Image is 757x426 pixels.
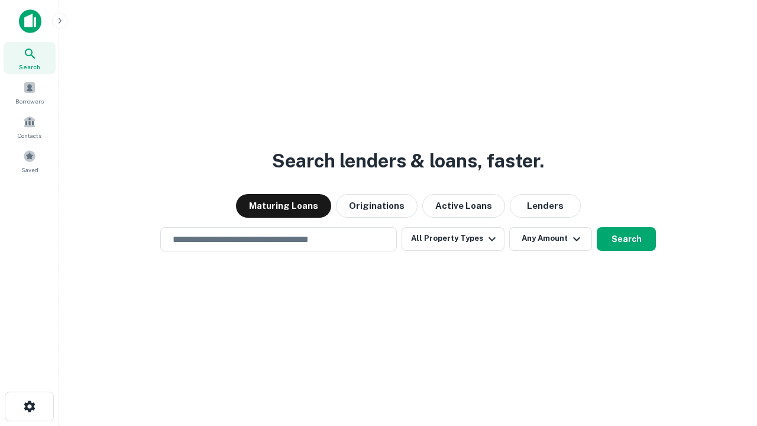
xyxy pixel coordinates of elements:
[698,331,757,388] iframe: Chat Widget
[4,111,56,143] a: Contacts
[336,194,418,218] button: Originations
[19,62,40,72] span: Search
[509,227,592,251] button: Any Amount
[19,9,41,33] img: capitalize-icon.png
[422,194,505,218] button: Active Loans
[4,42,56,74] a: Search
[4,76,56,108] a: Borrowers
[597,227,656,251] button: Search
[21,165,38,175] span: Saved
[402,227,504,251] button: All Property Types
[18,131,41,140] span: Contacts
[4,145,56,177] a: Saved
[236,194,331,218] button: Maturing Loans
[272,147,544,175] h3: Search lenders & loans, faster.
[15,96,44,106] span: Borrowers
[510,194,581,218] button: Lenders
